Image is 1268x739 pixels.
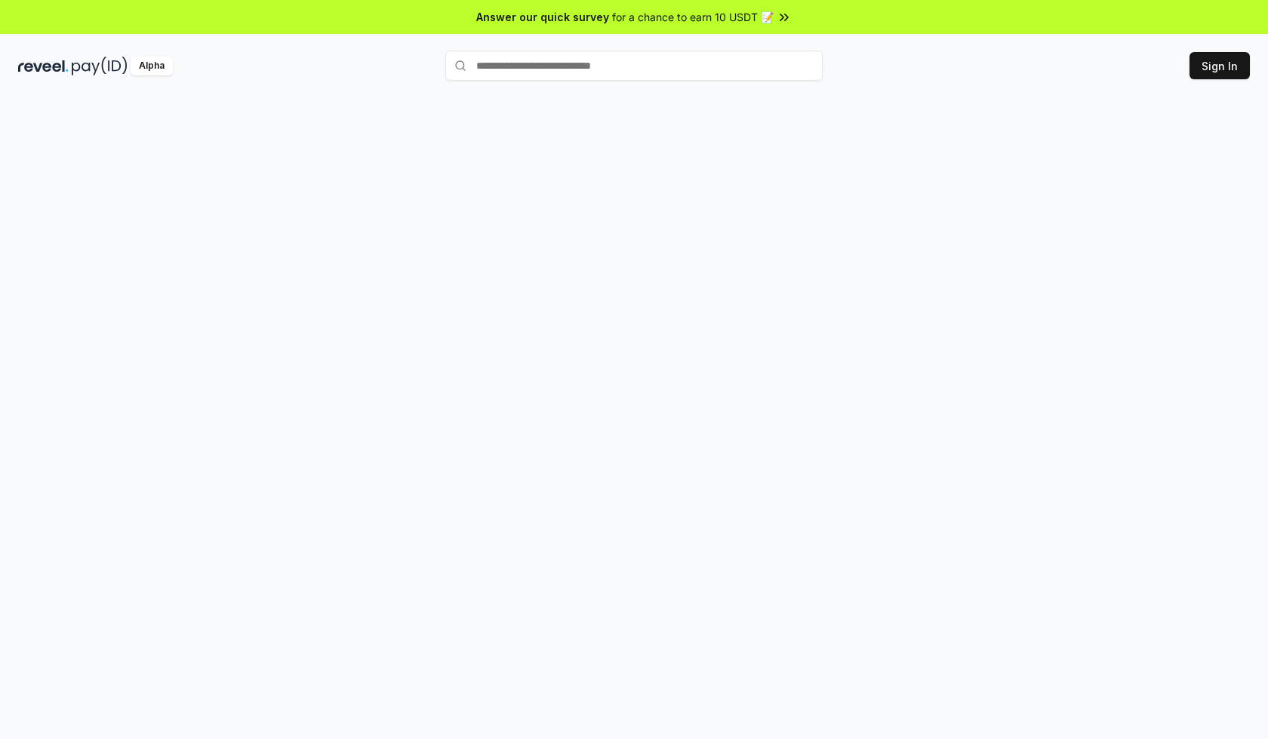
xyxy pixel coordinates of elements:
[131,57,173,75] div: Alpha
[72,57,128,75] img: pay_id
[1190,52,1250,79] button: Sign In
[612,9,774,25] span: for a chance to earn 10 USDT 📝
[18,57,69,75] img: reveel_dark
[476,9,609,25] span: Answer our quick survey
